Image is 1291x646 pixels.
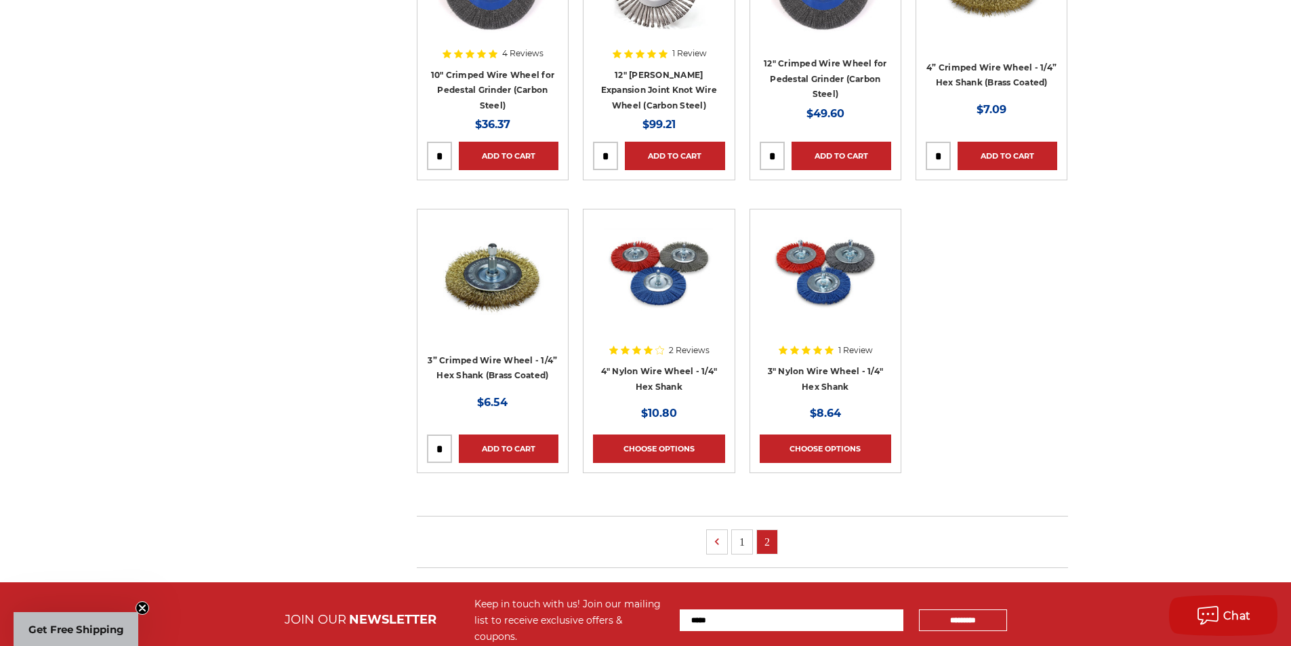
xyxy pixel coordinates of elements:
[459,142,558,170] a: Add to Cart
[438,219,547,327] img: 3 inch brass coated crimped wire wheel
[593,219,724,350] a: 4 inch nylon wire wheel for drill
[958,142,1057,170] a: Add to Cart
[1169,595,1277,636] button: Chat
[428,355,557,381] a: 3” Crimped Wire Wheel - 1/4” Hex Shank (Brass Coated)
[838,346,873,355] span: 1 Review
[349,612,436,627] span: NEWSLETTER
[764,58,887,99] a: 12" Crimped Wire Wheel for Pedestal Grinder (Carbon Steel)
[810,407,841,420] span: $8.64
[1223,609,1251,622] span: Chat
[641,407,677,420] span: $10.80
[593,435,724,463] a: Choose Options
[625,142,724,170] a: Add to Cart
[926,62,1057,88] a: 4” Crimped Wire Wheel - 1/4” Hex Shank (Brass Coated)
[459,435,558,463] a: Add to Cart
[431,70,555,110] a: 10" Crimped Wire Wheel for Pedestal Grinder (Carbon Steel)
[475,118,510,131] span: $36.37
[732,530,752,554] a: 1
[771,219,880,327] img: Nylon Filament Wire Wheels with Hex Shank
[474,596,666,645] div: Keep in touch with us! Join our mailing list to receive exclusive offers & coupons.
[285,612,346,627] span: JOIN OUR
[14,612,138,646] div: Get Free ShippingClose teaser
[669,346,710,355] span: 2 Reviews
[601,366,718,392] a: 4" Nylon Wire Wheel - 1/4" Hex Shank
[760,219,891,350] a: Nylon Filament Wire Wheels with Hex Shank
[768,366,884,392] a: 3" Nylon Wire Wheel - 1/4" Hex Shank
[806,107,844,120] span: $49.60
[28,623,124,636] span: Get Free Shipping
[757,530,777,554] a: 2
[977,103,1006,116] span: $7.09
[792,142,891,170] a: Add to Cart
[604,219,713,327] img: 4 inch nylon wire wheel for drill
[642,118,676,131] span: $99.21
[136,601,149,615] button: Close teaser
[601,70,717,110] a: 12" [PERSON_NAME] Expansion Joint Knot Wire Wheel (Carbon Steel)
[760,435,891,463] a: Choose Options
[427,219,558,350] a: 3 inch brass coated crimped wire wheel
[477,396,508,409] span: $6.54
